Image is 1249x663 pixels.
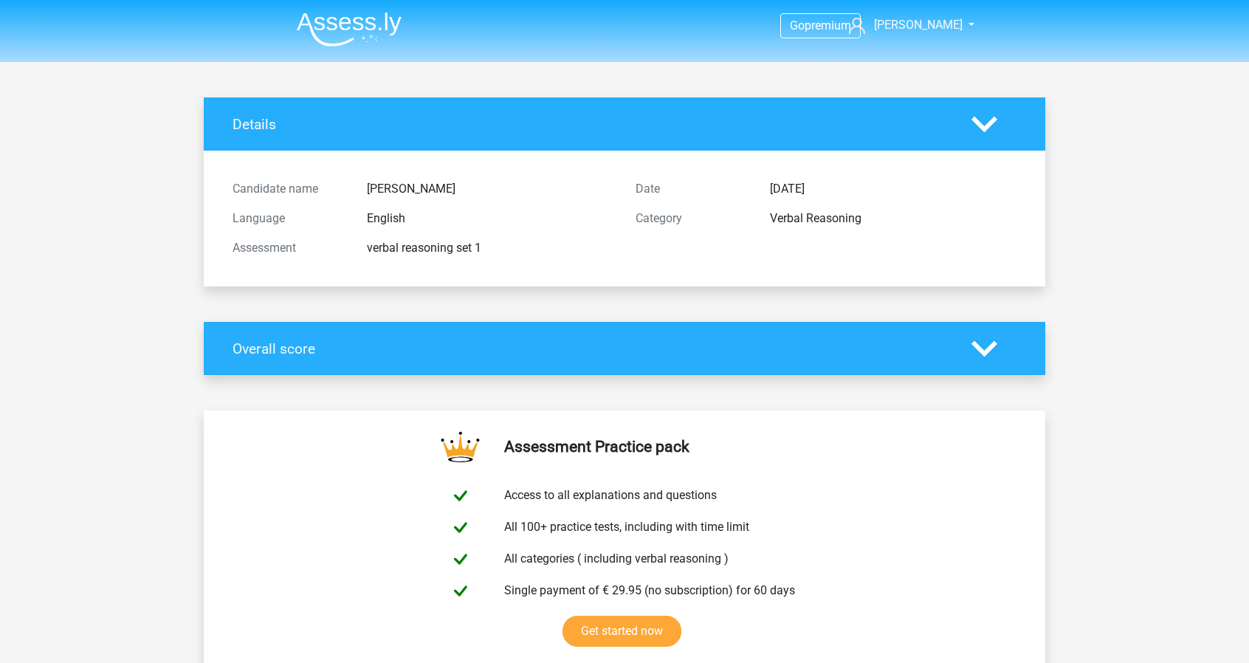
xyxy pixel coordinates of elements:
h4: Details [233,116,949,133]
div: Candidate name [221,180,356,198]
a: Gopremium [781,16,860,35]
div: English [356,210,624,227]
span: Go [790,18,805,32]
div: Assessment [221,239,356,257]
div: Category [624,210,759,227]
a: [PERSON_NAME] [843,16,964,34]
span: premium [805,18,851,32]
div: [DATE] [759,180,1028,198]
a: Get started now [562,616,681,647]
div: Language [221,210,356,227]
div: verbal reasoning set 1 [356,239,624,257]
span: [PERSON_NAME] [874,18,963,32]
img: Assessly [297,12,402,47]
div: Date [624,180,759,198]
div: [PERSON_NAME] [356,180,624,198]
div: Verbal Reasoning [759,210,1028,227]
h4: Overall score [233,340,949,357]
